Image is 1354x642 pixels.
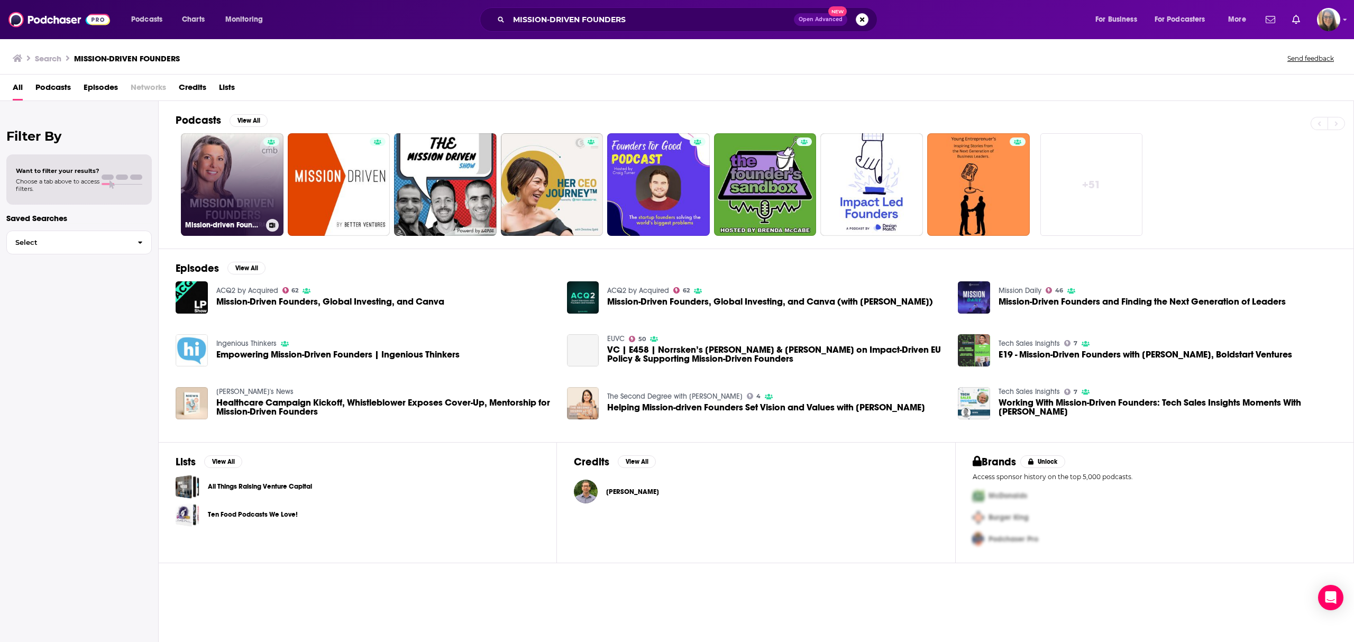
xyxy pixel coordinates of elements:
[176,503,199,527] span: Ten Food Podcasts We Love!
[999,350,1292,359] span: E19 - Mission-Driven Founders with [PERSON_NAME], Boldstart Ventures
[216,286,278,295] a: ACQ2 by Acquired
[216,387,294,396] a: Zeenat's News
[747,393,761,399] a: 4
[216,398,554,416] a: Healthcare Campaign Kickoff, Whistleblower Exposes Cover-Up, Mentorship for Mission-Driven Founders
[683,288,690,293] span: 62
[999,339,1060,348] a: Tech Sales Insights
[6,213,152,223] p: Saved Searches
[16,167,99,175] span: Want to filter your results?
[1317,8,1340,31] span: Logged in as akolesnik
[219,79,235,100] a: Lists
[509,11,794,28] input: Search podcasts, credits, & more...
[1148,11,1221,28] button: open menu
[1020,455,1065,468] button: Unlock
[1228,12,1246,27] span: More
[175,11,211,28] a: Charts
[989,491,1027,500] span: McDonalds
[6,129,152,144] h2: Filter By
[629,336,646,342] a: 50
[1095,12,1137,27] span: For Business
[989,535,1038,544] span: Podchaser Pro
[968,507,989,528] img: Second Pro Logo
[999,297,1286,306] a: Mission-Driven Founders and Finding the Next Generation of Leaders
[291,288,298,293] span: 62
[204,455,242,468] button: View All
[607,297,933,306] span: Mission-Driven Founders, Global Investing, and Canva (with [PERSON_NAME])
[1088,11,1150,28] button: open menu
[490,7,888,32] div: Search podcasts, credits, & more...
[84,79,118,100] a: Episodes
[607,403,925,412] a: Helping Mission-driven Founders Set Vision and Values with Lindsey Julian
[1261,11,1279,29] a: Show notifications dropdown
[799,17,843,22] span: Open Advanced
[574,475,938,509] button: Roy NotowitzRoy Notowitz
[216,350,460,359] span: Empowering Mission-Driven Founders | Ingenious Thinkers
[131,79,166,100] span: Networks
[607,345,945,363] span: VC | E458 | Norrsken’s [PERSON_NAME] & [PERSON_NAME] on Impact-Driven EU Policy & Supporting Miss...
[989,513,1029,522] span: Burger King
[176,334,208,366] a: Empowering Mission-Driven Founders | Ingenious Thinkers
[638,337,646,342] span: 50
[1064,340,1077,346] a: 7
[227,262,266,274] button: View All
[16,178,99,192] span: Choose a tab above to access filters.
[176,114,268,127] a: PodcastsView All
[1055,288,1063,293] span: 46
[225,12,263,27] span: Monitoring
[756,394,761,399] span: 4
[606,488,659,496] span: [PERSON_NAME]
[7,239,129,246] span: Select
[828,6,847,16] span: New
[607,286,669,295] a: ACQ2 by Acquired
[794,13,847,26] button: Open AdvancedNew
[176,455,196,469] h2: Lists
[1046,287,1063,294] a: 46
[607,403,925,412] span: Helping Mission-driven Founders Set Vision and Values with [PERSON_NAME]
[176,475,199,499] a: All Things Raising Venture Capital
[230,114,268,127] button: View All
[1074,390,1077,395] span: 7
[1318,585,1343,610] div: Open Intercom Messenger
[574,480,598,503] img: Roy Notowitz
[124,11,176,28] button: open menu
[574,455,609,469] h2: Credits
[181,133,283,236] a: Mission-driven Founders
[567,281,599,314] img: Mission-Driven Founders, Global Investing, and Canva (with Wesley Chan)
[35,79,71,100] a: Podcasts
[606,488,659,496] a: Roy Notowitz
[567,387,599,419] a: Helping Mission-driven Founders Set Vision and Values with Lindsey Julian
[6,231,152,254] button: Select
[567,334,599,366] a: VC | E458 | Norrsken’s Sara Kappelmark & Willem Vriesendorp on Impact-Driven EU Policy & Supporti...
[1221,11,1259,28] button: open menu
[607,297,933,306] a: Mission-Driven Founders, Global Investing, and Canva (with Wesley Chan)
[13,79,23,100] a: All
[958,334,990,366] img: E19 - Mission-Driven Founders with Ed Sim, Boldstart Ventures
[673,287,690,294] a: 62
[618,455,656,468] button: View All
[1317,8,1340,31] button: Show profile menu
[968,485,989,507] img: First Pro Logo
[216,297,444,306] a: Mission-Driven Founders, Global Investing, and Canva
[8,10,110,30] img: Podchaser - Follow, Share and Rate Podcasts
[218,11,277,28] button: open menu
[179,79,206,100] a: Credits
[958,281,990,314] img: Mission-Driven Founders and Finding the Next Generation of Leaders
[208,509,298,520] a: Ten Food Podcasts We Love!
[1064,389,1077,395] a: 7
[131,12,162,27] span: Podcasts
[176,387,208,419] img: Healthcare Campaign Kickoff, Whistleblower Exposes Cover-Up, Mentorship for Mission-Driven Founders
[182,12,205,27] span: Charts
[282,287,299,294] a: 62
[176,262,266,275] a: EpisodesView All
